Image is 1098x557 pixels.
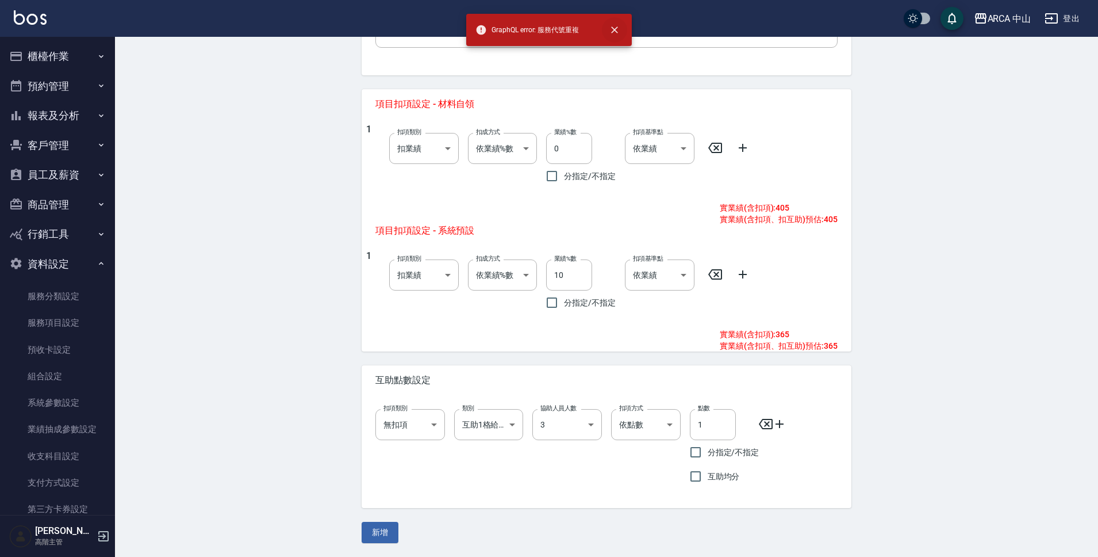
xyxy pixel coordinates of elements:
[375,375,838,386] span: 互助點數設定
[969,7,1036,30] button: ARCA 中山
[5,283,110,310] a: 服務分類設定
[5,363,110,390] a: 組合設定
[5,131,110,161] button: 客戶管理
[625,260,694,291] div: 依業績
[5,470,110,496] a: 支付方式設定
[619,404,643,413] label: 扣項方式
[5,160,110,190] button: 員工及薪資
[5,337,110,363] a: 預收卡設定
[389,260,459,291] div: 扣業績
[5,249,110,279] button: 資料設定
[5,310,110,336] a: 服務項目設定
[633,254,663,263] label: 扣項基準點
[5,390,110,416] a: 系統參數設定
[362,522,398,543] button: 新增
[720,340,838,352] h6: 實業績(含扣項、扣互助)預估: 365
[397,128,421,136] label: 扣項類別
[988,12,1031,26] div: ARCA 中山
[468,133,538,164] div: 依業績%數
[9,525,32,548] img: Person
[564,297,616,309] span: 分指定/不指定
[708,471,740,483] span: 互助均分
[476,254,500,263] label: 扣成方式
[564,170,616,182] span: 分指定/不指定
[720,329,838,340] h6: 實業績(含扣項): 365
[5,41,110,71] button: 櫃檯作業
[1040,8,1084,29] button: 登出
[720,213,838,225] h6: 實業績(含扣項、扣互助)預估: 405
[366,250,371,315] h5: 1
[5,190,110,220] button: 商品管理
[540,404,577,413] label: 協助人員人數
[375,98,838,110] span: 項目扣項設定 - 材料自領
[475,24,579,36] span: GraphQL error: 服務代號重複
[375,225,706,236] span: 項目扣項設定 - 系統預設
[5,219,110,249] button: 行銷工具
[14,10,47,25] img: Logo
[698,404,710,413] label: 點數
[5,416,110,442] a: 業績抽成參數設定
[5,71,110,101] button: 預約管理
[5,496,110,522] a: 第三方卡券設定
[554,128,577,136] label: 業績%數
[5,101,110,131] button: 報表及分析
[625,133,694,164] div: 依業績
[389,133,459,164] div: 扣業績
[468,260,538,291] div: 依業績%數
[5,443,110,470] a: 收支科目設定
[366,124,371,188] h5: 1
[940,7,963,30] button: save
[554,254,577,263] label: 業績%數
[708,447,759,459] span: 分指定/不指定
[611,409,681,440] div: 依點數
[454,409,524,440] div: 互助1格給1點(60元)
[720,202,838,213] h6: 實業績(含扣項): 405
[476,128,500,136] label: 扣成方式
[602,17,627,43] button: close
[383,404,408,413] label: 扣項類別
[35,537,94,547] p: 高階主管
[35,525,94,537] h5: [PERSON_NAME]
[462,404,474,413] label: 類別
[375,409,445,440] div: 無扣項
[532,409,602,440] div: 3
[397,254,421,263] label: 扣項類別
[633,128,663,136] label: 扣項基準點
